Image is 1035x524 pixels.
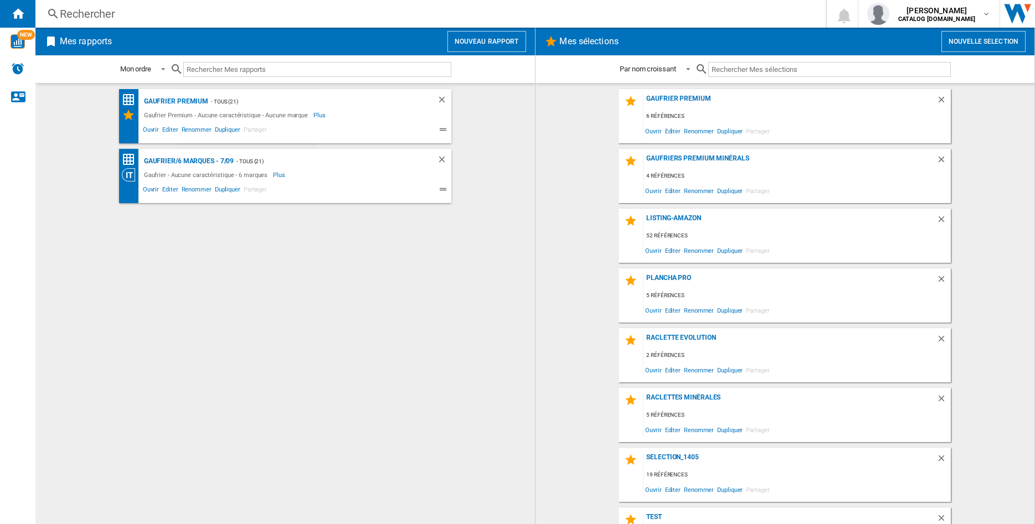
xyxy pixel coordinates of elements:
span: Renommer [682,123,715,138]
span: Dupliquer [715,303,744,318]
span: Renommer [682,362,715,377]
span: Ouvrir [141,124,161,138]
span: Partager [242,184,269,198]
button: Nouveau rapport [447,31,526,52]
span: Dupliquer [715,362,744,377]
span: Dupliquer [715,482,744,497]
span: NEW [17,30,35,40]
img: profile.jpg [867,3,889,25]
span: Partager [242,124,269,138]
input: Rechercher Mes sélections [708,62,951,77]
span: Editer [663,303,682,318]
span: Ouvrir [643,183,663,198]
span: Editer [663,123,682,138]
div: Rechercher [60,6,797,22]
span: Partager [744,482,771,497]
span: Plus [313,108,327,122]
span: [PERSON_NAME] [898,5,975,16]
img: wise-card.svg [11,34,25,49]
span: Renommer [682,183,715,198]
div: Supprimer [936,274,951,289]
span: Renommer [682,422,715,437]
div: 5 références [643,408,951,422]
b: CATALOG [DOMAIN_NAME] [898,15,975,23]
span: Editer [663,482,682,497]
div: - TOUS (21) [208,95,415,108]
div: Gaufrier/6 marques - 7/09 [141,154,234,168]
div: Gaufrier Premium - Aucune caractéristique - Aucune marque [141,108,313,122]
div: Mon ordre [120,65,151,73]
span: Renommer [180,124,213,138]
span: Renommer [682,243,715,258]
div: Plancha Pro [643,274,936,289]
span: Ouvrir [643,362,663,377]
div: Supprimer [936,393,951,408]
img: alerts-logo.svg [11,62,24,75]
div: - TOUS (21) [234,154,414,168]
span: Editer [663,362,682,377]
div: Matrice des prix [122,153,141,167]
span: Partager [744,422,771,437]
input: Rechercher Mes rapports [183,62,451,77]
div: Matrice des prix [122,93,141,107]
span: Partager [744,303,771,318]
h2: Mes rapports [58,31,114,52]
div: selection_1405 [643,453,936,468]
div: Supprimer [936,453,951,468]
span: Dupliquer [715,422,744,437]
span: Editer [161,124,179,138]
div: Vision Catégorie [122,168,141,181]
span: Renommer [682,303,715,318]
span: Partager [744,183,771,198]
div: Gaufriers Premium Minérals [643,154,936,169]
div: 6 références [643,110,951,123]
span: Dupliquer [213,184,242,198]
span: Partager [744,243,771,258]
div: 52 références [643,229,951,243]
span: Editer [663,243,682,258]
div: Gaufrier Premium [643,95,936,110]
h2: Mes sélections [558,31,621,52]
span: Dupliquer [213,124,242,138]
div: Supprimer [437,154,451,168]
span: Editer [161,184,179,198]
span: Editer [663,183,682,198]
div: 19 références [643,468,951,482]
span: Renommer [180,184,213,198]
div: Supprimer [936,334,951,349]
div: Par nom croissant [620,65,676,73]
span: Ouvrir [643,482,663,497]
span: Renommer [682,482,715,497]
span: Ouvrir [643,123,663,138]
div: Raclette Evolution [643,334,936,349]
div: Supprimer [936,214,951,229]
span: Dupliquer [715,243,744,258]
span: Editer [663,422,682,437]
div: Gaufrier - Aucune caractéristique - 6 marques [141,168,274,181]
button: Nouvelle selection [941,31,1026,52]
span: Partager [744,123,771,138]
div: Listing-Amazon [643,214,936,229]
span: Dupliquer [715,183,744,198]
div: Gaufrier Premium [141,95,208,108]
span: Plus [273,168,287,181]
span: Ouvrir [643,303,663,318]
span: Partager [744,362,771,377]
div: Supprimer [437,95,451,108]
div: Supprimer [936,154,951,169]
div: Supprimer [936,95,951,110]
div: 2 références [643,349,951,362]
span: Ouvrir [643,243,663,258]
div: 5 références [643,289,951,303]
span: Dupliquer [715,123,744,138]
div: Mes Sélections [122,108,141,122]
span: Ouvrir [141,184,161,198]
span: Ouvrir [643,422,663,437]
div: Raclettes Minérales [643,393,936,408]
div: 4 références [643,169,951,183]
